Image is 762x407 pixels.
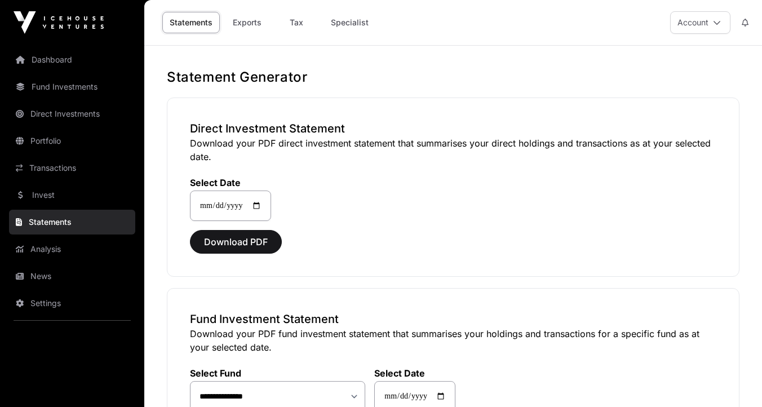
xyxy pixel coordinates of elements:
[9,264,135,289] a: News
[14,11,104,34] img: Icehouse Ventures Logo
[670,11,730,34] button: Account
[324,12,376,33] a: Specialist
[190,311,716,327] h3: Fund Investment Statement
[190,121,716,136] h3: Direct Investment Statement
[190,177,271,188] label: Select Date
[190,230,282,254] button: Download PDF
[9,237,135,262] a: Analysis
[9,183,135,207] a: Invest
[374,368,455,379] label: Select Date
[9,47,135,72] a: Dashboard
[204,235,268,249] span: Download PDF
[9,74,135,99] a: Fund Investments
[9,156,135,180] a: Transactions
[274,12,319,33] a: Tax
[190,368,365,379] label: Select Fund
[9,101,135,126] a: Direct Investments
[224,12,269,33] a: Exports
[9,129,135,153] a: Portfolio
[190,327,716,354] p: Download your PDF fund investment statement that summarises your holdings and transactions for a ...
[9,291,135,316] a: Settings
[9,210,135,235] a: Statements
[167,68,739,86] h1: Statement Generator
[162,12,220,33] a: Statements
[190,136,716,163] p: Download your PDF direct investment statement that summarises your direct holdings and transactio...
[190,241,282,253] a: Download PDF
